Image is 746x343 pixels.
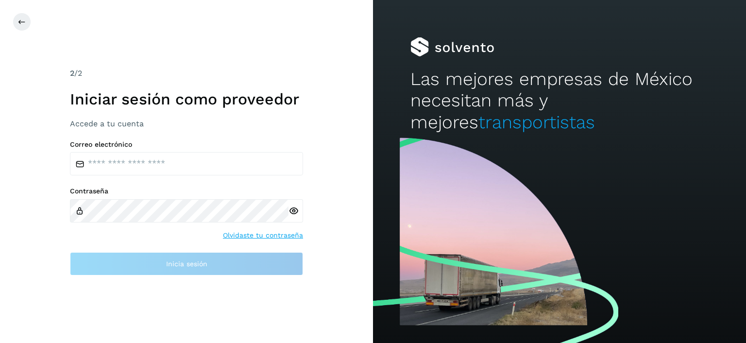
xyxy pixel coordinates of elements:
span: transportistas [478,112,595,133]
h2: Las mejores empresas de México necesitan más y mejores [410,69,709,133]
a: Olvidaste tu contraseña [223,230,303,240]
span: Inicia sesión [166,260,207,267]
span: 2 [70,69,74,78]
h3: Accede a tu cuenta [70,119,303,128]
h1: Iniciar sesión como proveedor [70,90,303,108]
button: Inicia sesión [70,252,303,275]
label: Correo electrónico [70,140,303,149]
div: /2 [70,68,303,79]
label: Contraseña [70,187,303,195]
